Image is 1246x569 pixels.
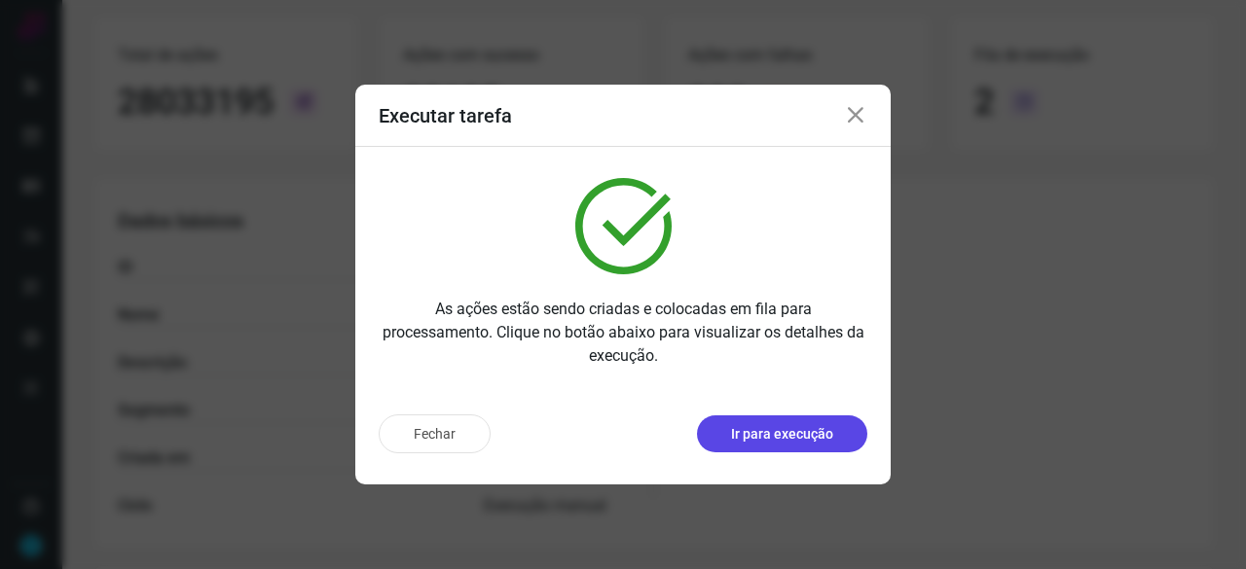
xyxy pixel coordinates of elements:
[379,104,512,127] h3: Executar tarefa
[379,298,867,368] p: As ações estão sendo criadas e colocadas em fila para processamento. Clique no botão abaixo para ...
[731,424,833,445] p: Ir para execução
[697,415,867,452] button: Ir para execução
[575,178,672,274] img: verified.svg
[379,414,491,453] button: Fechar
